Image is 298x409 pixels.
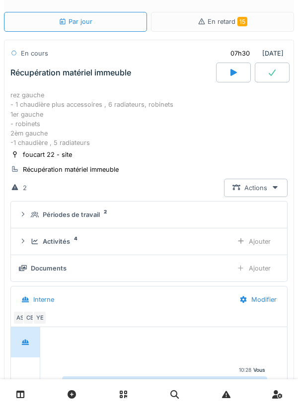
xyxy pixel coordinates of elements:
[23,311,37,325] div: CB
[228,232,279,251] div: Ajouter
[15,232,283,251] summary: Activités4Ajouter
[59,17,92,26] div: Par jour
[23,183,27,193] div: 2
[222,44,288,63] div: [DATE]
[23,165,119,174] div: Récupération matériel immeuble
[43,210,100,219] div: Périodes de travail
[230,49,250,58] div: 07h30
[208,18,247,25] span: En retard
[33,295,54,304] div: Interne
[15,205,283,224] summary: Périodes de travail2
[15,259,283,277] summary: DocumentsAjouter
[13,311,27,325] div: AS
[33,311,47,325] div: YE
[31,264,67,273] div: Documents
[10,90,288,147] div: rez gauche - 1 chaudière plus accessoires , 6 radiateurs, robinets 1er gauche - robinets 2èm gauc...
[231,290,285,309] div: Modifier
[228,259,279,277] div: Ajouter
[239,366,251,374] div: 10:28
[253,366,265,374] div: Vous
[23,150,72,159] div: foucart 22 - site
[43,237,70,246] div: Activités
[10,68,131,77] div: Récupération matériel immeuble
[21,49,48,58] div: En cours
[237,17,247,26] span: 15
[224,179,288,197] div: Actions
